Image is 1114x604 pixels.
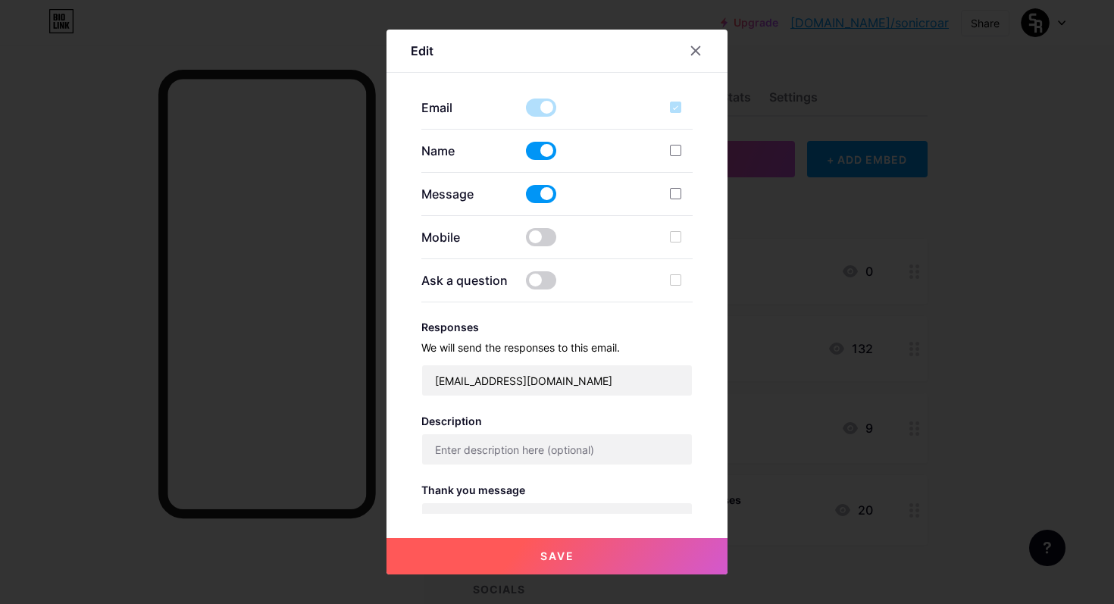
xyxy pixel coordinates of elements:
[386,538,728,574] button: Save
[421,142,512,160] p: Name
[421,484,693,496] h3: Thank you message
[422,365,693,396] input: name@example.com
[421,185,512,203] p: Message
[421,415,693,427] h3: Description
[422,434,693,465] input: Enter description here (optional)
[421,321,693,333] h3: Responses
[421,271,512,289] p: Ask a question
[421,340,693,355] p: We will send the responses to this email.
[421,228,512,246] p: Mobile
[421,99,512,117] p: Email
[411,42,433,60] div: Edit
[540,549,574,562] span: Save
